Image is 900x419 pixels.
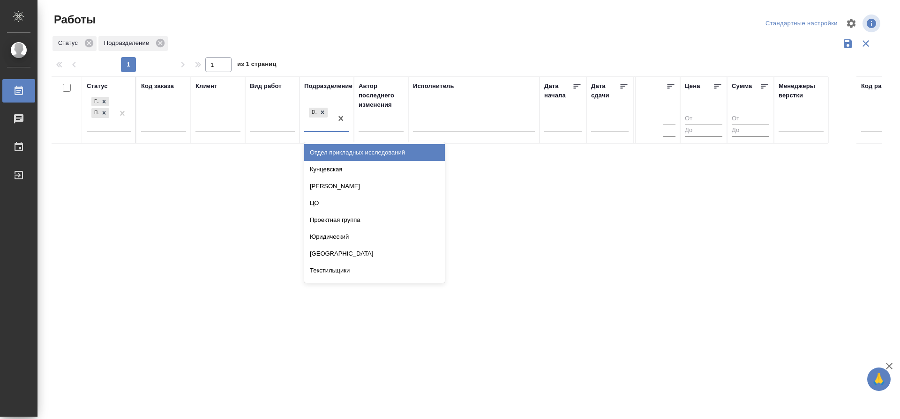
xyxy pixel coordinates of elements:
[304,195,445,212] div: ЦО
[141,81,174,91] div: Код заказа
[413,81,454,91] div: Исполнитель
[104,38,152,48] p: Подразделение
[304,212,445,228] div: Проектная группа
[685,125,722,136] input: До
[304,262,445,279] div: Текстильщики
[58,38,81,48] p: Статус
[867,368,891,391] button: 🙏
[309,108,317,118] div: DTPspecialists
[685,81,700,91] div: Цена
[91,97,99,107] div: Готов к работе
[732,113,769,125] input: От
[87,81,108,91] div: Статус
[304,279,445,296] div: Островная
[544,81,572,100] div: Дата начала
[862,15,882,32] span: Посмотреть информацию
[840,12,862,35] span: Настроить таблицу
[732,81,752,91] div: Сумма
[304,144,445,161] div: Отдел прикладных исследований
[732,125,769,136] input: До
[839,35,857,52] button: Сохранить фильтры
[685,113,722,125] input: От
[237,59,277,72] span: из 1 страниц
[90,107,110,119] div: Готов к работе, Подбор
[591,81,619,100] div: Дата сдачи
[90,96,110,108] div: Готов к работе, Подбор
[871,369,887,389] span: 🙏
[359,81,404,110] div: Автор последнего изменения
[195,81,217,91] div: Клиент
[52,12,96,27] span: Работы
[304,178,445,195] div: [PERSON_NAME]
[304,81,352,91] div: Подразделение
[304,245,445,262] div: [GEOGRAPHIC_DATA]
[304,228,445,245] div: Юридический
[304,161,445,178] div: Кунцевская
[91,108,99,118] div: Подбор
[52,36,97,51] div: Статус
[250,81,282,91] div: Вид работ
[861,81,897,91] div: Код работы
[857,35,875,52] button: Сбросить фильтры
[779,81,824,100] div: Менеджеры верстки
[98,36,168,51] div: Подразделение
[763,16,840,31] div: split button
